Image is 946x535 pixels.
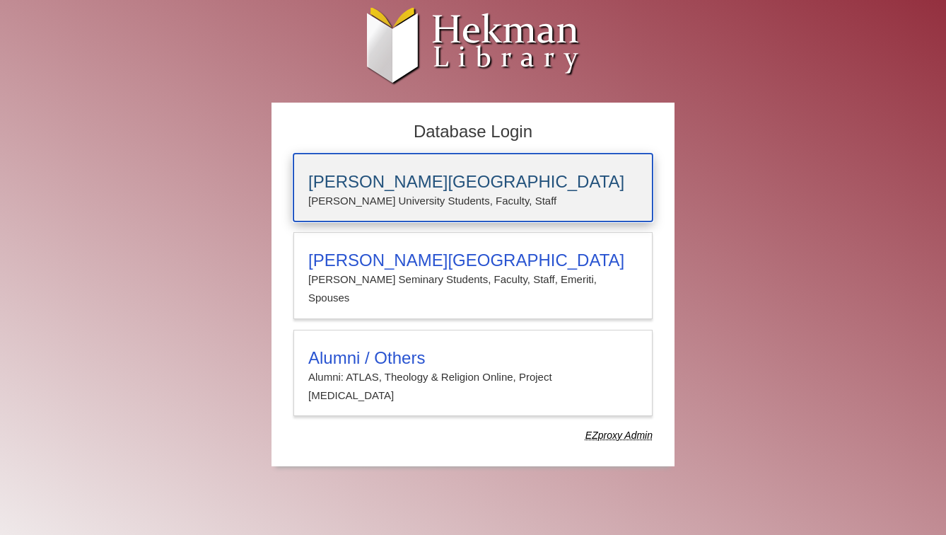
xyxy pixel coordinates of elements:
[293,232,653,319] a: [PERSON_NAME][GEOGRAPHIC_DATA][PERSON_NAME] Seminary Students, Faculty, Staff, Emeriti, Spouses
[308,348,638,405] summary: Alumni / OthersAlumni: ATLAS, Theology & Religion Online, Project [MEDICAL_DATA]
[308,192,638,210] p: [PERSON_NAME] University Students, Faculty, Staff
[308,368,638,405] p: Alumni: ATLAS, Theology & Religion Online, Project [MEDICAL_DATA]
[308,172,638,192] h3: [PERSON_NAME][GEOGRAPHIC_DATA]
[585,430,653,441] dfn: Use Alumni login
[308,348,638,368] h3: Alumni / Others
[308,251,638,270] h3: [PERSON_NAME][GEOGRAPHIC_DATA]
[308,270,638,308] p: [PERSON_NAME] Seminary Students, Faculty, Staff, Emeriti, Spouses
[293,154,653,222] a: [PERSON_NAME][GEOGRAPHIC_DATA][PERSON_NAME] University Students, Faculty, Staff
[286,117,660,146] h2: Database Login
